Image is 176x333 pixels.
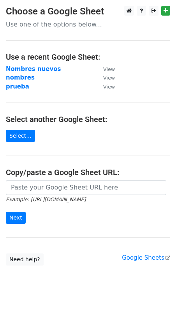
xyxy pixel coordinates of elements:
a: View [95,66,115,73]
a: View [95,83,115,90]
small: View [103,75,115,81]
a: Nombres nuevos [6,66,61,73]
small: View [103,84,115,90]
input: Paste your Google Sheet URL here [6,180,166,195]
a: Select... [6,130,35,142]
h3: Choose a Google Sheet [6,6,170,17]
a: prueba [6,83,29,90]
input: Next [6,212,26,224]
a: Google Sheets [122,254,170,261]
p: Use one of the options below... [6,20,170,28]
small: Example: [URL][DOMAIN_NAME] [6,197,86,202]
a: View [95,74,115,81]
h4: Use a recent Google Sheet: [6,52,170,62]
a: nombres [6,74,35,81]
h4: Select another Google Sheet: [6,115,170,124]
h4: Copy/paste a Google Sheet URL: [6,168,170,177]
a: Need help? [6,253,44,266]
small: View [103,66,115,72]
